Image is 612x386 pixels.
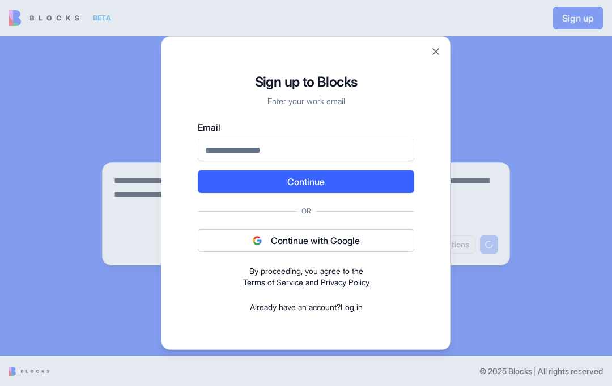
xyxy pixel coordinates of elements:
[297,207,316,216] span: Or
[198,265,414,277] div: By proceeding, you agree to the
[341,302,363,312] a: Log in
[198,170,414,193] button: Continue
[430,46,441,57] button: Close
[198,229,414,252] button: Continue with Google
[198,96,414,107] p: Enter your work email
[321,277,369,287] a: Privacy Policy
[253,236,262,245] img: google logo
[198,73,414,91] h1: Sign up to Blocks
[198,302,414,313] div: Already have an account?
[198,121,414,134] label: Email
[198,265,414,288] div: and
[243,277,303,287] a: Terms of Service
